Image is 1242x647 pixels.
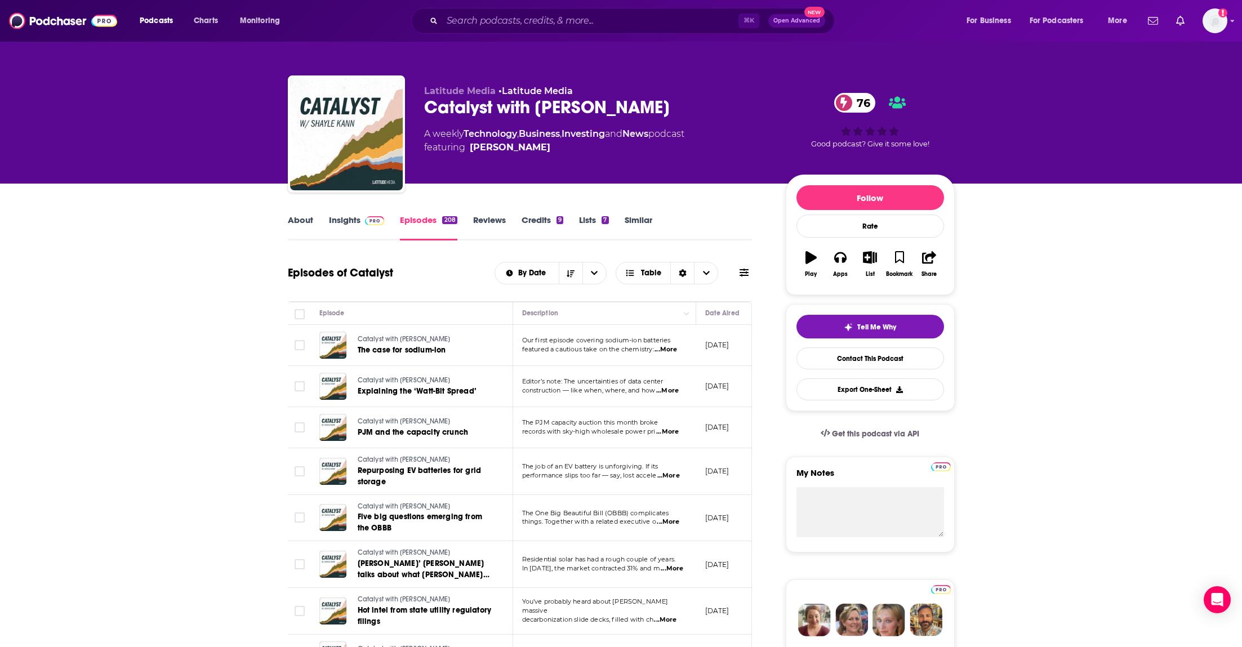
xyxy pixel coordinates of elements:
span: Repurposing EV batteries for grid storage [358,466,482,487]
span: Podcasts [140,13,173,29]
span: Residential solar has had a rough couple of years. [522,555,676,563]
a: Investing [562,128,605,139]
span: New [804,7,825,17]
div: 7 [602,216,608,224]
span: Catalyst with [PERSON_NAME] [358,376,451,384]
span: Tell Me Why [857,323,896,332]
a: Catalyst with [PERSON_NAME] [358,548,493,558]
span: Catalyst with [PERSON_NAME] [358,417,451,425]
button: Apps [826,244,855,284]
span: construction — like when, where, and how [522,386,656,394]
button: open menu [1100,12,1141,30]
svg: Add a profile image [1218,8,1227,17]
span: Toggle select row [295,381,305,391]
span: Our first episode covering sodium-ion batteries [522,336,671,344]
div: Share [922,271,937,278]
span: Good podcast? Give it some love! [811,140,929,148]
button: open menu [232,12,295,30]
label: My Notes [796,467,944,487]
span: The case for sodium-ion [358,345,446,355]
a: Charts [186,12,225,30]
span: , [560,128,562,139]
button: Column Actions [680,307,693,320]
a: PJM and the capacity crunch [358,427,492,438]
div: Apps [833,271,848,278]
p: [DATE] [705,422,729,432]
span: things. Together with a related executive o [522,517,656,525]
span: , [517,128,519,139]
span: records with sky-high wholesale power pri [522,427,656,435]
button: tell me why sparkleTell Me Why [796,315,944,338]
span: decarbonization slide decks, filled with ch [522,615,653,623]
a: Shayle Kann [470,141,550,154]
a: Reviews [473,215,506,240]
a: Five big questions emerging from the OBBB [358,511,493,534]
button: Bookmark [885,244,914,284]
div: A weekly podcast [424,127,684,154]
span: Toggle select row [295,559,305,569]
span: ...More [654,615,676,624]
span: Toggle select row [295,422,305,432]
span: More [1108,13,1127,29]
button: Follow [796,185,944,210]
span: Charts [194,13,218,29]
p: [DATE] [705,466,729,476]
button: open menu [495,269,559,277]
input: Search podcasts, credits, & more... [442,12,738,30]
a: Catalyst with [PERSON_NAME] [358,502,493,512]
span: Get this podcast via API [832,429,919,439]
span: ...More [656,427,679,436]
div: Bookmark [886,271,912,278]
a: Repurposing EV batteries for grid storage [358,465,493,488]
button: open menu [1022,12,1100,30]
a: Catalyst with [PERSON_NAME] [358,595,493,605]
img: tell me why sparkle [844,323,853,332]
span: Latitude Media [424,86,496,96]
p: [DATE] [705,513,729,523]
h2: Choose List sort [495,262,607,284]
a: Episodes208 [400,215,457,240]
span: Monitoring [240,13,280,29]
span: ...More [657,471,680,480]
span: Toggle select row [295,466,305,476]
span: Catalyst with [PERSON_NAME] [358,502,451,510]
div: Episode [319,306,345,320]
a: Podchaser - Follow, Share and Rate Podcasts [9,10,117,32]
p: [DATE] [705,606,729,615]
a: [PERSON_NAME]’ [PERSON_NAME] talks about what [PERSON_NAME] One Big Beautiful Bill means for resi... [358,558,493,581]
a: The case for sodium-ion [358,345,492,356]
a: Get this podcast via API [812,420,929,448]
span: featuring [424,141,684,154]
a: Lists7 [579,215,608,240]
span: • [498,86,573,96]
span: Five big questions emerging from the OBBB [358,512,482,533]
span: Catalyst with [PERSON_NAME] [358,456,451,463]
a: News [622,128,648,139]
a: Catalyst with [PERSON_NAME] [358,417,492,427]
span: ⌘ K [738,14,759,28]
img: Catalyst with Shayle Kann [290,78,403,190]
span: The job of an EV battery is unforgiving. If its [522,462,658,470]
a: Explaining the ‘Watt-Bit Spread’ [358,386,492,397]
button: open menu [132,12,188,30]
span: ...More [655,345,677,354]
span: Toggle select row [295,340,305,350]
a: Show notifications dropdown [1172,11,1189,30]
span: ...More [657,517,679,526]
a: InsightsPodchaser Pro [329,215,385,240]
button: Sort Direction [559,262,582,284]
span: The PJM capacity auction this month broke [522,418,658,426]
a: Business [519,128,560,139]
span: Logged in as carolinebresler [1203,8,1227,33]
p: [DATE] [705,340,729,350]
span: Table [641,269,661,277]
div: Description [522,306,558,320]
span: Explaining the ‘Watt-Bit Spread’ [358,386,477,396]
h2: Choose View [616,262,719,284]
a: Pro website [931,461,951,471]
div: 9 [557,216,563,224]
a: Technology [464,128,517,139]
span: 76 [845,93,876,113]
span: By Date [518,269,550,277]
